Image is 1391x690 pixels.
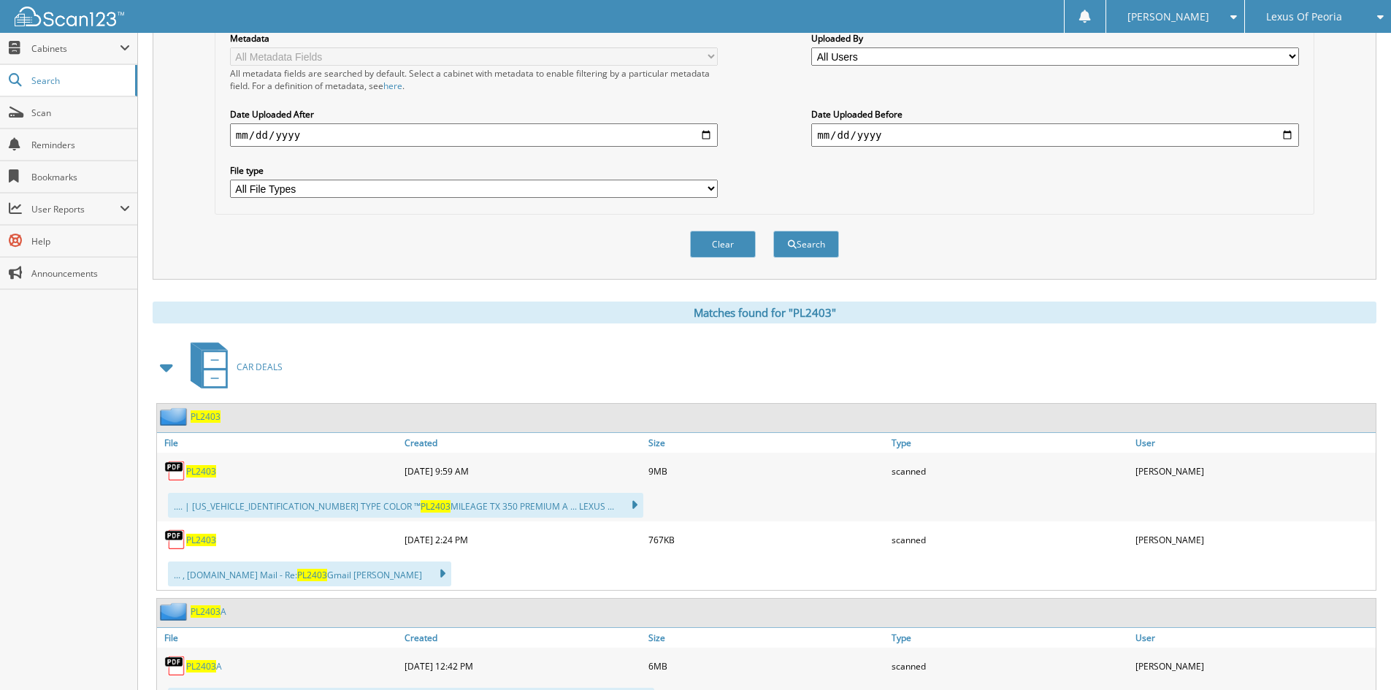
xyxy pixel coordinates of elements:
input: start [230,123,718,147]
span: User Reports [31,203,120,215]
label: Metadata [230,32,718,45]
img: folder2.png [160,407,191,426]
a: Created [401,628,645,648]
span: CAR DEALS [237,361,283,373]
div: scanned [888,651,1132,681]
span: Bookmarks [31,171,130,183]
span: Cabinets [31,42,120,55]
span: Lexus Of Peoria [1266,12,1342,21]
a: PL2403A [186,660,222,672]
div: 6MB [645,651,889,681]
span: PL2403 [186,660,216,672]
div: Matches found for "PL2403" [153,302,1376,323]
span: Announcements [31,267,130,280]
div: 767KB [645,525,889,554]
span: PL2403 [421,500,451,513]
img: PDF.png [164,655,186,677]
a: User [1132,628,1376,648]
iframe: Chat Widget [1318,620,1391,690]
a: PL2403 [186,534,216,546]
button: Clear [690,231,756,258]
div: [DATE] 12:42 PM [401,651,645,681]
div: All metadata fields are searched by default. Select a cabinet with metadata to enable filtering b... [230,67,718,92]
span: Scan [31,107,130,119]
div: [DATE] 9:59 AM [401,456,645,486]
button: Search [773,231,839,258]
a: File [157,628,401,648]
span: Help [31,235,130,248]
input: end [811,123,1299,147]
a: CAR DEALS [182,338,283,396]
a: PL2403A [191,605,226,618]
div: scanned [888,525,1132,554]
div: [PERSON_NAME] [1132,456,1376,486]
div: [PERSON_NAME] [1132,651,1376,681]
img: scan123-logo-white.svg [15,7,124,26]
a: Type [888,433,1132,453]
a: PL2403 [186,465,216,478]
img: PDF.png [164,460,186,482]
img: folder2.png [160,602,191,621]
a: User [1132,433,1376,453]
span: PL2403 [297,569,327,581]
label: Date Uploaded After [230,108,718,120]
label: Uploaded By [811,32,1299,45]
div: scanned [888,456,1132,486]
a: File [157,433,401,453]
a: PL2403 [191,410,221,423]
span: [PERSON_NAME] [1127,12,1209,21]
div: [PERSON_NAME] [1132,525,1376,554]
div: ... , [DOMAIN_NAME] Mail - Re: Gmail [PERSON_NAME] [168,561,451,586]
div: 9MB [645,456,889,486]
div: .... | [US_VEHICLE_IDENTIFICATION_NUMBER] TYPE COLOR ™ MILEAGE TX 350 PREMIUM A ... LEXUS ... [168,493,643,518]
label: File type [230,164,718,177]
a: Size [645,628,889,648]
span: PL2403 [191,605,221,618]
label: Date Uploaded Before [811,108,1299,120]
a: here [383,80,402,92]
a: Created [401,433,645,453]
a: Size [645,433,889,453]
span: Reminders [31,139,130,151]
div: [DATE] 2:24 PM [401,525,645,554]
img: PDF.png [164,529,186,551]
span: Search [31,74,128,87]
a: Type [888,628,1132,648]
